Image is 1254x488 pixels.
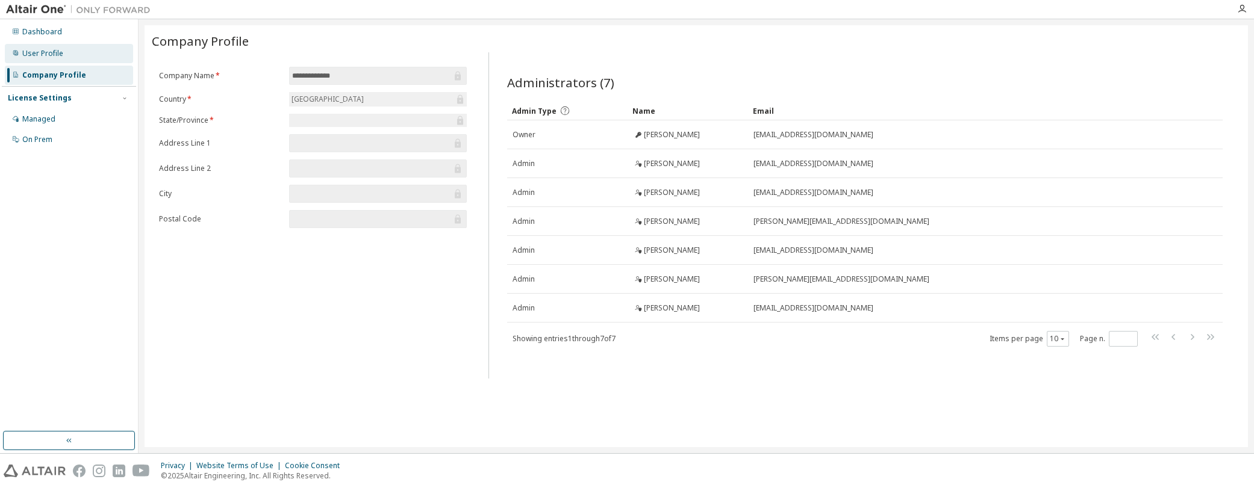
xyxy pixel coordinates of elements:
img: facebook.svg [73,465,86,477]
img: instagram.svg [93,465,105,477]
div: [GEOGRAPHIC_DATA] [290,93,366,106]
span: Admin [513,303,535,313]
span: [EMAIL_ADDRESS][DOMAIN_NAME] [753,246,873,255]
p: © 2025 Altair Engineering, Inc. All Rights Reserved. [161,471,347,481]
label: City [159,189,282,199]
img: Altair One [6,4,157,16]
span: Owner [513,130,535,140]
span: [PERSON_NAME][EMAIL_ADDRESS][DOMAIN_NAME] [753,274,929,284]
div: Website Terms of Use [196,461,285,471]
span: Administrators (7) [507,74,614,91]
label: Address Line 2 [159,164,282,173]
span: Admin Type [512,106,557,116]
div: Email [753,101,1189,120]
span: [EMAIL_ADDRESS][DOMAIN_NAME] [753,159,873,168]
span: [PERSON_NAME] [644,274,700,284]
span: [PERSON_NAME] [644,246,700,255]
img: linkedin.svg [113,465,125,477]
span: Admin [513,159,535,168]
span: [EMAIL_ADDRESS][DOMAIN_NAME] [753,303,873,313]
div: On Prem [22,135,52,144]
img: altair_logo.svg [4,465,66,477]
div: Privacy [161,461,196,471]
span: Admin [513,246,535,255]
label: Company Name [159,71,282,81]
label: State/Province [159,116,282,125]
div: License Settings [8,93,72,103]
span: Admin [513,274,535,284]
span: Showing entries 1 through 7 of 7 [513,333,616,344]
div: User Profile [22,49,63,58]
span: [EMAIL_ADDRESS][DOMAIN_NAME] [753,188,873,197]
span: [PERSON_NAME] [644,130,700,140]
span: [PERSON_NAME] [644,217,700,226]
span: [PERSON_NAME][EMAIL_ADDRESS][DOMAIN_NAME] [753,217,929,226]
label: Country [159,94,282,104]
label: Postal Code [159,214,282,224]
div: Cookie Consent [285,461,347,471]
img: youtube.svg [133,465,150,477]
span: [PERSON_NAME] [644,303,700,313]
button: 10 [1050,334,1066,344]
span: Admin [513,188,535,197]
label: Address Line 1 [159,138,282,148]
div: Name [632,101,743,120]
div: Company Profile [22,70,86,80]
span: [PERSON_NAME] [644,188,700,197]
span: [EMAIL_ADDRESS][DOMAIN_NAME] [753,130,873,140]
div: [GEOGRAPHIC_DATA] [289,92,467,107]
div: Dashboard [22,27,62,37]
span: Admin [513,217,535,226]
span: Items per page [990,331,1069,347]
span: Company Profile [152,32,249,49]
span: Page n. [1080,331,1138,347]
span: [PERSON_NAME] [644,159,700,168]
div: Managed [22,114,55,124]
